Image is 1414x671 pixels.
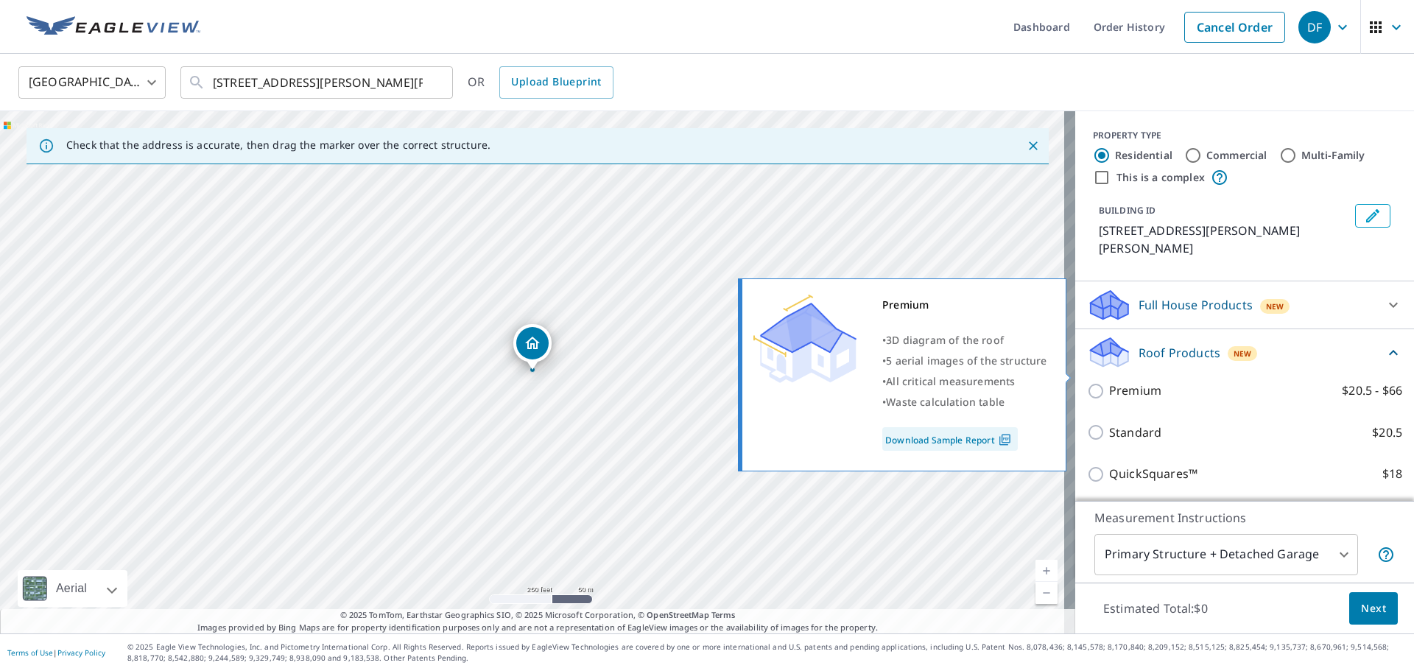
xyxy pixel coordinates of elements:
[1184,12,1285,43] a: Cancel Order
[1342,382,1402,400] p: $20.5 - $66
[1234,348,1252,359] span: New
[1266,301,1284,312] span: New
[753,295,857,383] img: Premium
[995,433,1015,446] img: Pdf Icon
[1109,424,1161,442] p: Standard
[513,324,552,370] div: Dropped pin, building 1, Residential property, 102 W Chester Pike Ridley Park, PA 19078
[882,392,1047,412] div: •
[882,330,1047,351] div: •
[499,66,613,99] a: Upload Blueprint
[886,374,1015,388] span: All critical measurements
[18,62,166,103] div: [GEOGRAPHIC_DATA]
[1298,11,1331,43] div: DF
[213,62,423,103] input: Search by address or latitude-longitude
[886,354,1047,368] span: 5 aerial images of the structure
[1377,546,1395,563] span: Your report will include the primary structure and a detached garage if one exists.
[647,609,708,620] a: OpenStreetMap
[66,138,490,152] p: Check that the address is accurate, then drag the marker over the correct structure.
[57,647,105,658] a: Privacy Policy
[1087,287,1402,323] div: Full House ProductsNew
[1035,582,1058,604] a: Current Level 17, Zoom Out
[1109,382,1161,400] p: Premium
[886,333,1004,347] span: 3D diagram of the roof
[1139,296,1253,314] p: Full House Products
[1109,465,1197,483] p: QuickSquares™
[127,642,1407,664] p: © 2025 Eagle View Technologies, Inc. and Pictometry International Corp. All Rights Reserved. Repo...
[1024,136,1043,155] button: Close
[1349,592,1398,625] button: Next
[886,395,1005,409] span: Waste calculation table
[1361,600,1386,618] span: Next
[1099,222,1349,257] p: [STREET_ADDRESS][PERSON_NAME][PERSON_NAME]
[1382,465,1402,483] p: $18
[468,66,613,99] div: OR
[7,647,53,658] a: Terms of Use
[1301,148,1365,163] label: Multi-Family
[1087,335,1402,370] div: Roof ProductsNew
[1093,129,1396,142] div: PROPERTY TYPE
[27,16,200,38] img: EV Logo
[1094,509,1395,527] p: Measurement Instructions
[1372,424,1402,442] p: $20.5
[882,295,1047,315] div: Premium
[1139,344,1220,362] p: Roof Products
[511,73,601,91] span: Upload Blueprint
[1094,534,1358,575] div: Primary Structure + Detached Garage
[882,427,1018,451] a: Download Sample Report
[1116,170,1205,185] label: This is a complex
[1091,592,1220,625] p: Estimated Total: $0
[882,351,1047,371] div: •
[711,609,736,620] a: Terms
[1355,204,1390,228] button: Edit building 1
[882,371,1047,392] div: •
[52,570,91,607] div: Aerial
[340,609,736,622] span: © 2025 TomTom, Earthstar Geographics SIO, © 2025 Microsoft Corporation, ©
[1099,204,1156,217] p: BUILDING ID
[1035,560,1058,582] a: Current Level 17, Zoom In
[18,570,127,607] div: Aerial
[1115,148,1172,163] label: Residential
[7,648,105,657] p: |
[1206,148,1267,163] label: Commercial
